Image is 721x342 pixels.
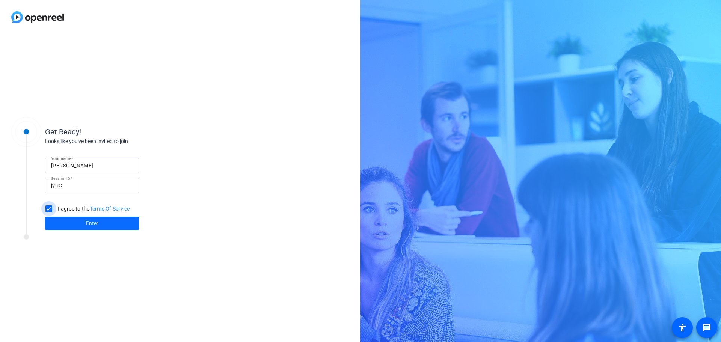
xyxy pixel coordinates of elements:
[45,126,195,137] div: Get Ready!
[90,206,130,212] a: Terms Of Service
[678,323,687,332] mat-icon: accessibility
[45,137,195,145] div: Looks like you've been invited to join
[51,156,71,161] mat-label: Your name
[51,176,70,181] mat-label: Session ID
[702,323,711,332] mat-icon: message
[45,217,139,230] button: Enter
[86,220,98,227] span: Enter
[56,205,130,212] label: I agree to the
